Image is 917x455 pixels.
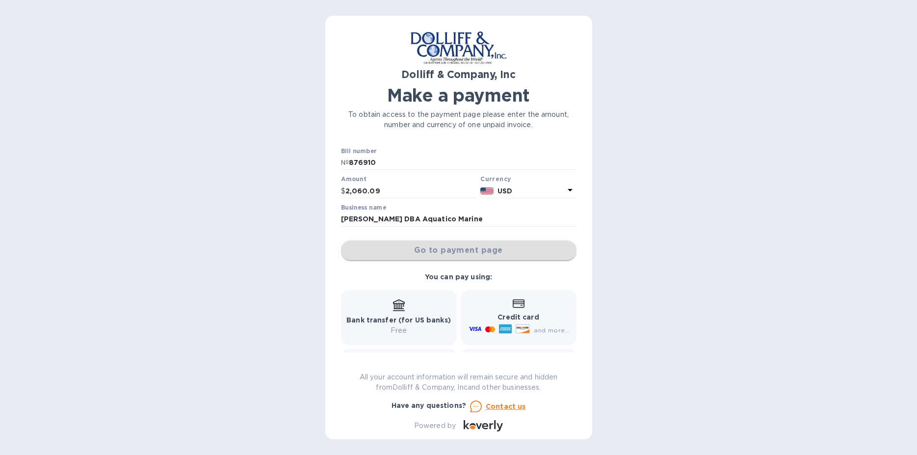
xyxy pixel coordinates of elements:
[401,68,515,80] b: Dolliff & Company, Inc
[346,325,451,336] p: Free
[534,326,570,334] span: and more...
[341,158,349,168] p: №
[392,401,467,409] b: Have any questions?
[345,184,477,198] input: 0.00
[498,187,512,195] b: USD
[341,177,366,183] label: Amount
[480,187,494,194] img: USD
[346,316,451,324] b: Bank transfer (for US banks)
[425,273,492,281] b: You can pay using:
[414,421,456,431] p: Powered by
[341,186,345,196] p: $
[341,205,386,211] label: Business name
[498,313,539,321] b: Credit card
[341,85,576,106] h1: Make a payment
[341,148,376,154] label: Bill number
[486,402,526,410] u: Contact us
[341,372,576,393] p: All your account information will remain secure and hidden from Dolliff & Company, Inc and other ...
[341,212,576,227] input: Enter business name
[349,156,576,170] input: Enter bill number
[480,175,511,183] b: Currency
[341,109,576,130] p: To obtain access to the payment page please enter the amount, number and currency of one unpaid i...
